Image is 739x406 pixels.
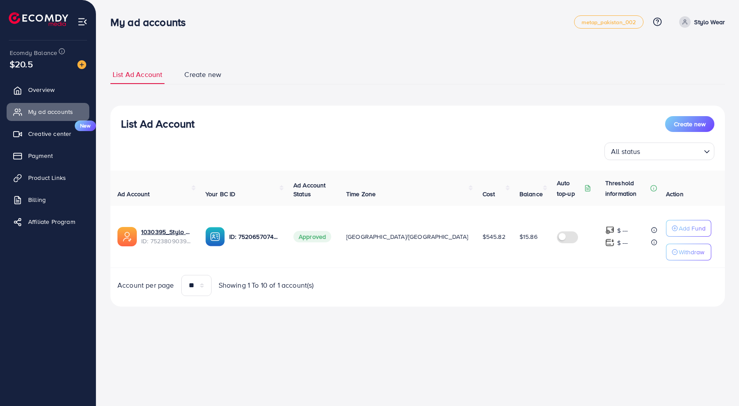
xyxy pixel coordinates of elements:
a: Stylo Wear [676,16,725,28]
span: Payment [28,151,53,160]
a: metap_pakistan_002 [574,15,644,29]
img: logo [9,12,68,26]
span: Ecomdy Balance [10,48,57,57]
button: Withdraw [666,244,711,260]
span: $545.82 [483,232,505,241]
span: Billing [28,195,46,204]
img: ic-ba-acc.ded83a64.svg [205,227,225,246]
a: Payment [7,147,89,165]
span: Ad Account [117,190,150,198]
img: menu [77,17,88,27]
span: $20.5 [10,58,33,70]
div: <span class='underline'>1030395_Stylo Wear_1751773316264</span></br>7523809039034122257 [141,227,191,245]
p: $ --- [617,225,628,236]
span: Product Links [28,173,66,182]
p: Withdraw [679,247,704,257]
a: 1030395_Stylo Wear_1751773316264 [141,227,191,236]
span: Time Zone [346,190,376,198]
p: Stylo Wear [694,17,725,27]
span: Create new [674,120,706,128]
span: Overview [28,85,55,94]
span: All status [609,145,642,158]
img: top-up amount [605,226,615,235]
img: image [77,60,86,69]
span: Balance [519,190,543,198]
a: Affiliate Program [7,213,89,230]
p: ID: 7520657074921996304 [229,231,279,242]
span: Showing 1 To 10 of 1 account(s) [219,280,314,290]
span: ID: 7523809039034122257 [141,237,191,245]
p: Threshold information [605,178,648,199]
span: My ad accounts [28,107,73,116]
div: Search for option [604,143,714,160]
span: metap_pakistan_002 [582,19,637,25]
p: $ --- [617,238,628,248]
a: Billing [7,191,89,208]
span: [GEOGRAPHIC_DATA]/[GEOGRAPHIC_DATA] [346,232,468,241]
a: Product Links [7,169,89,187]
input: Search for option [643,143,700,158]
a: My ad accounts [7,103,89,121]
img: top-up amount [605,238,615,247]
span: Ad Account Status [293,181,326,198]
p: Auto top-up [557,178,582,199]
span: Account per page [117,280,174,290]
span: Creative center [28,129,71,138]
span: Affiliate Program [28,217,75,226]
a: Creative centerNew [7,125,89,143]
span: Cost [483,190,495,198]
span: Action [666,190,684,198]
span: Your BC ID [205,190,236,198]
h3: My ad accounts [110,16,193,29]
button: Add Fund [666,220,711,237]
span: Approved [293,231,331,242]
p: Add Fund [679,223,706,234]
h3: List Ad Account [121,117,194,130]
img: ic-ads-acc.e4c84228.svg [117,227,137,246]
a: Overview [7,81,89,99]
span: Create new [184,69,221,80]
button: Create new [665,116,714,132]
span: List Ad Account [113,69,162,80]
span: New [75,121,96,131]
span: $15.86 [519,232,538,241]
